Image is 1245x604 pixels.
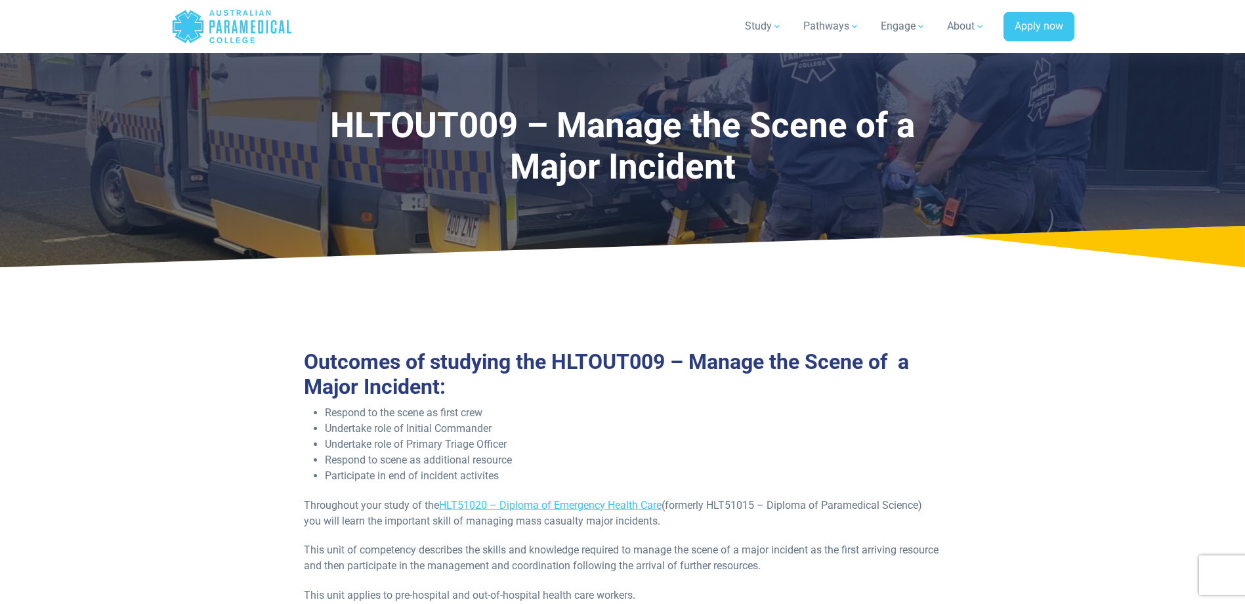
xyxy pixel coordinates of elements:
[325,452,941,468] li: Respond to scene as additional resource
[737,8,790,45] a: Study
[325,405,941,421] li: Respond to the scene as first crew
[1003,12,1074,42] a: Apply now
[304,349,941,400] h2: Outcomes of studying the HLTOUT009 – Manage the Scene of a Major Incident:
[284,105,961,188] h1: HLTOUT009 – Manage the Scene of a Major Incident
[795,8,868,45] a: Pathways
[304,588,941,603] p: This unit applies to pre-hospital and out-of-hospital health care workers.
[873,8,934,45] a: Engage
[939,8,993,45] a: About
[304,498,941,529] p: Throughout your study of the (formerly HLT51015 – Diploma of Paramedical Science) you will learn ...
[304,542,941,574] p: This unit of competency describes the skills and knowledge required to manage the scene of a majo...
[439,499,662,511] a: HLT51020 – Diploma of Emergency Health Care
[325,437,941,452] li: Undertake role of Primary Triage Officer
[325,421,941,437] li: Undertake role of Initial Commander
[171,5,293,48] a: Australian Paramedical College
[325,468,941,484] li: Participate in end of incident activites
